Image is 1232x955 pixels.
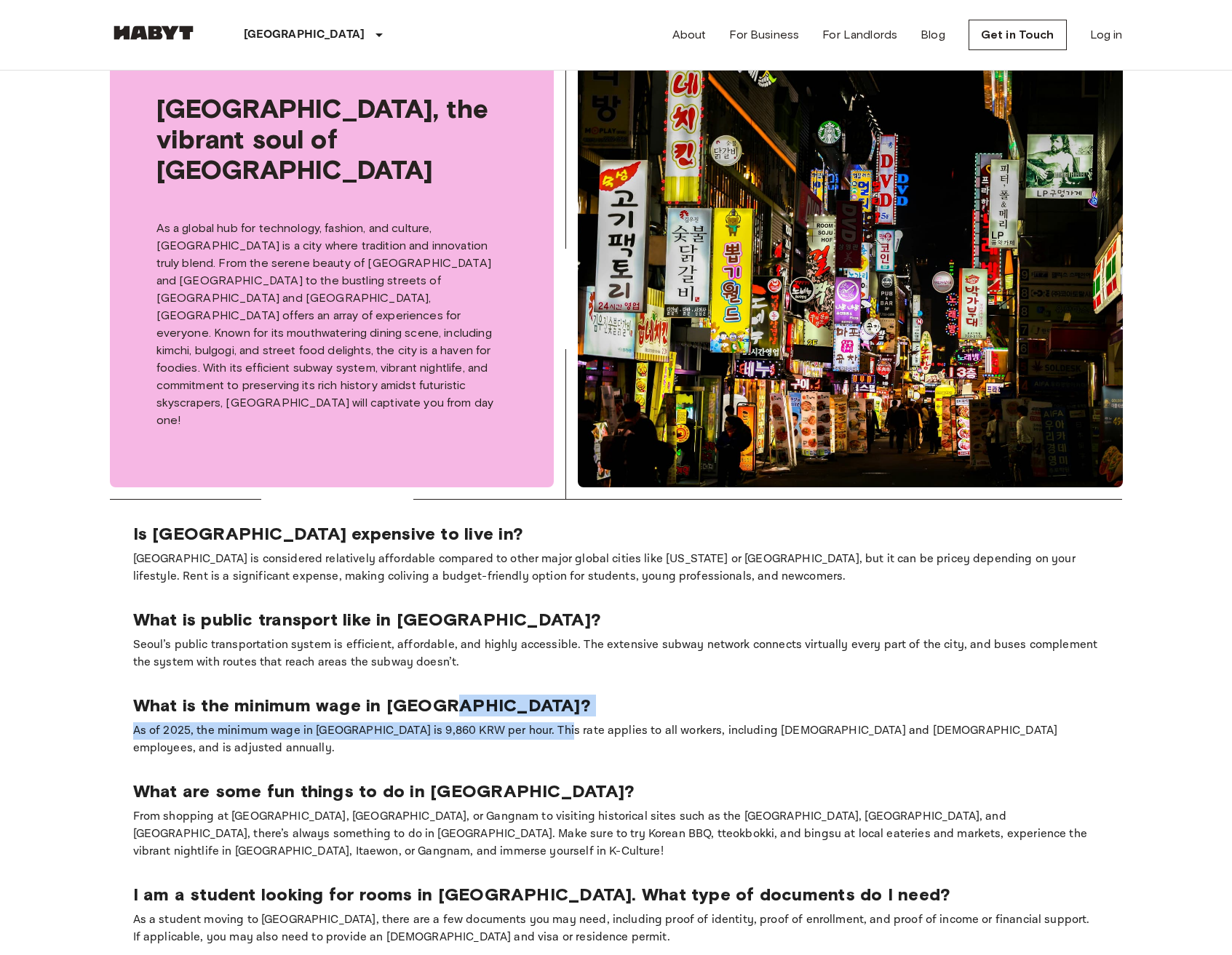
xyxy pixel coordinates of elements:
[133,808,1100,860] p: From shopping at [GEOGRAPHIC_DATA], [GEOGRAPHIC_DATA], or Gangnam to visiting historical sites su...
[133,695,1100,716] p: What is the minimum wage in [GEOGRAPHIC_DATA]?
[133,523,1100,545] p: Is [GEOGRAPHIC_DATA] expensive to live in?
[133,722,1100,757] p: As of 2025, the minimum wage in [GEOGRAPHIC_DATA] is 9,860 KRW per hour. This rate applies to all...
[156,93,507,185] span: [GEOGRAPHIC_DATA], the vibrant soul of [GEOGRAPHIC_DATA]
[244,26,365,44] p: [GEOGRAPHIC_DATA]
[672,26,707,44] a: About
[156,220,507,429] p: As a global hub for technology, fashion, and culture, [GEOGRAPHIC_DATA] is a city where tradition...
[133,551,1100,586] p: [GEOGRAPHIC_DATA] is considered relatively affordable compared to other major global cities like ...
[822,26,897,44] a: For Landlords
[133,609,1100,631] p: What is public transport like in [GEOGRAPHIC_DATA]?
[133,780,1100,802] p: What are some fun things to do in [GEOGRAPHIC_DATA]?
[133,884,1100,906] p: I am a student looking for rooms in [GEOGRAPHIC_DATA]. What type of documents do I need?
[133,911,1100,946] p: As a student moving to [GEOGRAPHIC_DATA], there are a few documents you may need, including proof...
[133,636,1100,671] p: Seoul’s public transportation system is efficient, affordable, and highly accessible. The extensi...
[729,26,799,44] a: For Business
[110,25,197,40] img: Habyt
[969,20,1067,50] a: Get in Touch
[921,26,945,44] a: Blog
[578,10,1124,487] img: Seoul, the vibrant soul of South Korea
[1090,26,1123,44] a: Log in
